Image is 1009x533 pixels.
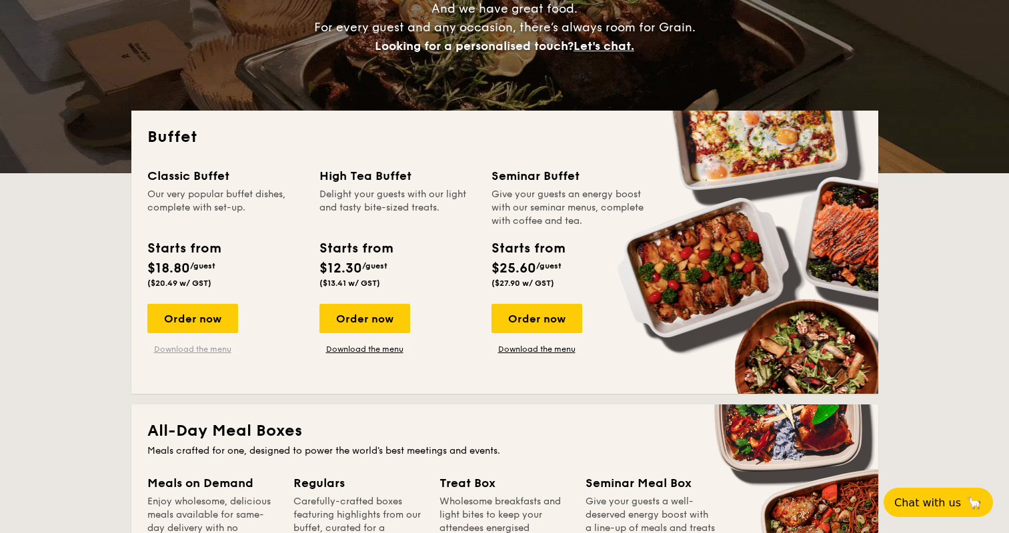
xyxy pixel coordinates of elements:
span: $12.30 [319,261,362,276]
span: And we have great food. For every guest and any occasion, there’s always room for Grain. [314,1,696,53]
div: High Tea Buffet [319,167,475,185]
div: Seminar Buffet [491,167,648,185]
div: Classic Buffet [147,167,303,185]
div: Order now [147,304,238,333]
span: Let's chat. [574,39,634,53]
span: $25.60 [491,261,536,276]
span: Chat with us [894,496,961,509]
div: Meals on Demand [147,474,277,492]
div: Starts from [147,239,220,259]
span: /guest [362,261,387,270]
div: Order now [319,304,410,333]
span: ($13.41 w/ GST) [319,278,380,288]
span: 🦙 [966,495,982,510]
span: ($20.49 w/ GST) [147,278,211,288]
div: Give your guests an energy boost with our seminar menus, complete with coffee and tea. [491,188,648,228]
div: Starts from [491,239,564,259]
div: Our very popular buffet dishes, complete with set-up. [147,188,303,228]
div: Regulars [293,474,423,492]
div: Seminar Meal Box [586,474,716,492]
span: /guest [190,261,215,270]
a: Download the menu [491,344,582,354]
h2: Buffet [147,127,862,148]
div: Treat Box [439,474,570,492]
span: Looking for a personalised touch? [375,39,574,53]
a: Download the menu [147,344,238,354]
div: Starts from [319,239,392,259]
a: Download the menu [319,344,410,354]
span: /guest [536,261,562,270]
button: Chat with us🦙 [884,488,993,517]
div: Order now [491,304,582,333]
span: ($27.90 w/ GST) [491,278,554,288]
div: Delight your guests with our light and tasty bite-sized treats. [319,188,475,228]
span: $18.80 [147,261,190,276]
div: Meals crafted for one, designed to power the world's best meetings and events. [147,444,862,458]
h2: All-Day Meal Boxes [147,420,862,442]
